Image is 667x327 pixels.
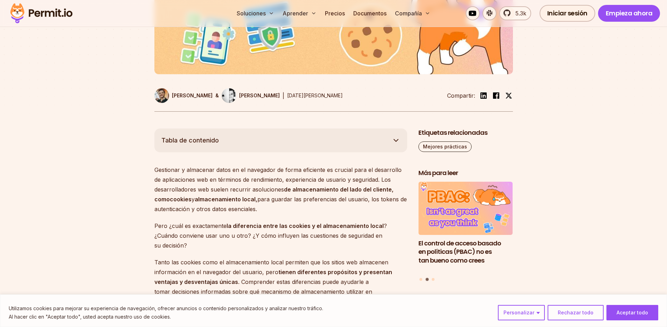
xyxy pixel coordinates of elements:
[479,91,488,100] img: LinkedIn
[154,166,402,193] font: Gestionar y almacenar datos en el navegador de forma eficiente es crucial para el desarrollo de a...
[283,10,308,17] font: Aprender
[237,10,266,17] font: Soluciones
[418,239,501,265] font: El control de acceso basado en políticas (PBAC) no es tan bueno como crees
[606,305,658,320] button: Aceptar todo
[195,196,257,203] font: almacenamiento local,
[447,92,475,99] font: Compartir:
[419,278,422,281] button: Ir a la diapositiva 1
[432,278,435,281] button: Ir a la diapositiva 3
[222,88,280,103] a: [PERSON_NAME]
[287,92,343,98] font: [DATE][PERSON_NAME]
[161,137,219,144] font: Tabla de contenido
[540,5,595,22] a: Iniciar sesión
[418,182,513,235] img: El control de acceso basado en políticas (PBAC) no es tan bueno como crees
[154,88,213,103] a: [PERSON_NAME]
[598,5,660,22] a: Empieza ahora
[392,6,433,20] button: Compañía
[154,128,407,152] button: Tabla de contenido
[492,91,500,100] img: Facebook
[425,278,429,281] button: Ir a la diapositiva 2
[606,9,653,18] font: Empieza ahora
[418,168,458,177] font: Más para leer
[617,309,648,315] font: Aceptar todo
[283,92,284,99] font: |
[499,6,531,20] a: 5.3k
[154,259,388,276] font: Tanto las cookies como el almacenamiento local permiten que los sitios web almacenen información ...
[505,92,512,99] img: gorjeo
[418,182,513,274] li: 2 de 3
[325,10,345,17] font: Precios
[192,196,195,203] font: y
[547,9,588,18] font: Iniciar sesión
[7,1,76,25] img: Logotipo del permiso
[395,10,422,17] font: Compañía
[172,92,213,98] font: [PERSON_NAME]
[350,6,389,20] a: Documentos
[234,6,277,20] button: Soluciones
[9,314,171,320] font: Al hacer clic en "Aceptar todo", usted acepta nuestro uso de cookies.
[515,10,526,17] font: 5.3k
[154,222,227,229] font: Pero ¿cuál es exactamente
[418,182,513,274] a: El control de acceso basado en políticas (PBAC) no es tan bueno como creesEl control de acceso ba...
[322,6,348,20] a: Precios
[227,222,384,229] font: la diferencia entre las cookies y el almacenamiento local
[215,92,219,98] font: &
[423,144,467,149] font: Mejores prácticas
[154,196,407,213] font: para guardar las preferencias del usuario, los tokens de autenticación y otros datos esenciales.
[280,6,319,20] button: Aprender
[9,305,323,311] font: Utilizamos cookies para mejorar su experiencia de navegación, ofrecer anuncios o contenido person...
[503,309,534,315] font: Personalizar
[498,305,545,320] button: Personalizar
[154,278,372,305] font: . Comprender estas diferencias puede ayudarle a tomar decisiones informadas sobre qué mecanismo d...
[170,196,192,203] font: cookies
[418,182,513,282] div: Publicaciones
[154,88,169,103] img: Daniel Bass
[239,92,280,98] font: [PERSON_NAME]
[154,222,387,249] font: ? ¿Cuándo conviene usar uno u otro? ¿Y cómo influyen las cuestiones de seguridad en su decisión?
[418,141,472,152] a: Mejores prácticas
[256,186,284,193] font: soluciones
[558,309,593,315] font: Rechazar todo
[353,10,387,17] font: Documentos
[418,128,487,137] font: Etiquetas relacionadas
[222,88,236,103] img: Filip Grebowski
[548,305,604,320] button: Rechazar todo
